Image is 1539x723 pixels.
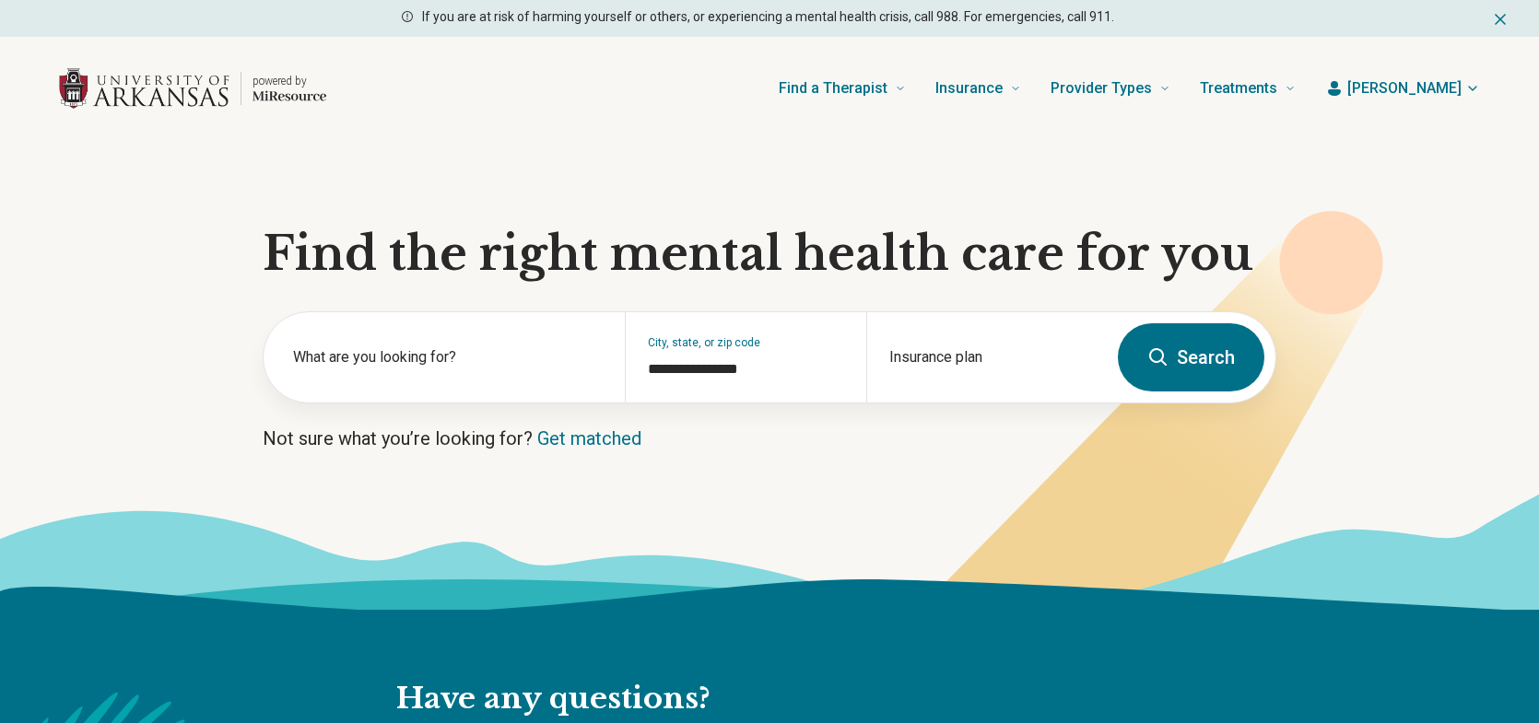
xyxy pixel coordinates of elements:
[1347,77,1462,99] span: [PERSON_NAME]
[293,346,603,368] label: What are you looking for?
[1200,52,1296,125] a: Treatments
[422,7,1114,27] p: If you are at risk of harming yourself or others, or experiencing a mental health crisis, call 98...
[263,227,1276,282] h1: Find the right mental health care for you
[253,74,326,88] p: powered by
[59,59,326,118] a: Home page
[1491,7,1510,29] button: Dismiss
[779,76,887,101] span: Find a Therapist
[263,426,1276,451] p: Not sure what you’re looking for?
[1118,323,1264,391] button: Search
[935,76,1003,101] span: Insurance
[1200,76,1277,101] span: Treatments
[935,52,1021,125] a: Insurance
[779,52,906,125] a: Find a Therapist
[1051,76,1152,101] span: Provider Types
[537,427,641,449] a: Get matched
[396,680,1099,718] h2: Have any questions?
[1325,77,1480,99] button: [PERSON_NAME]
[1051,52,1170,125] a: Provider Types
